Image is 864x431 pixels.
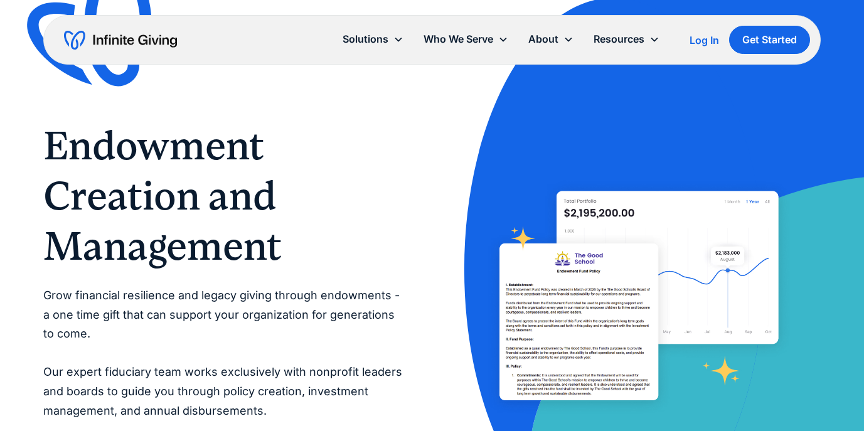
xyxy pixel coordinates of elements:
h1: Endowment Creation and Management [43,120,407,271]
a: Log In [690,33,719,48]
div: About [518,26,584,53]
div: Who We Serve [424,31,493,48]
div: Resources [594,31,644,48]
a: home [64,30,177,50]
div: Resources [584,26,669,53]
a: Get Started [729,26,810,54]
img: Infinite Giving’s endowment software makes it easy for donors to give. [486,179,792,416]
p: Grow financial resilience and legacy giving through endowments - a one time gift that can support... [43,286,407,420]
div: Solutions [343,31,388,48]
div: Who We Serve [413,26,518,53]
div: Solutions [333,26,413,53]
div: About [528,31,558,48]
div: Log In [690,35,719,45]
